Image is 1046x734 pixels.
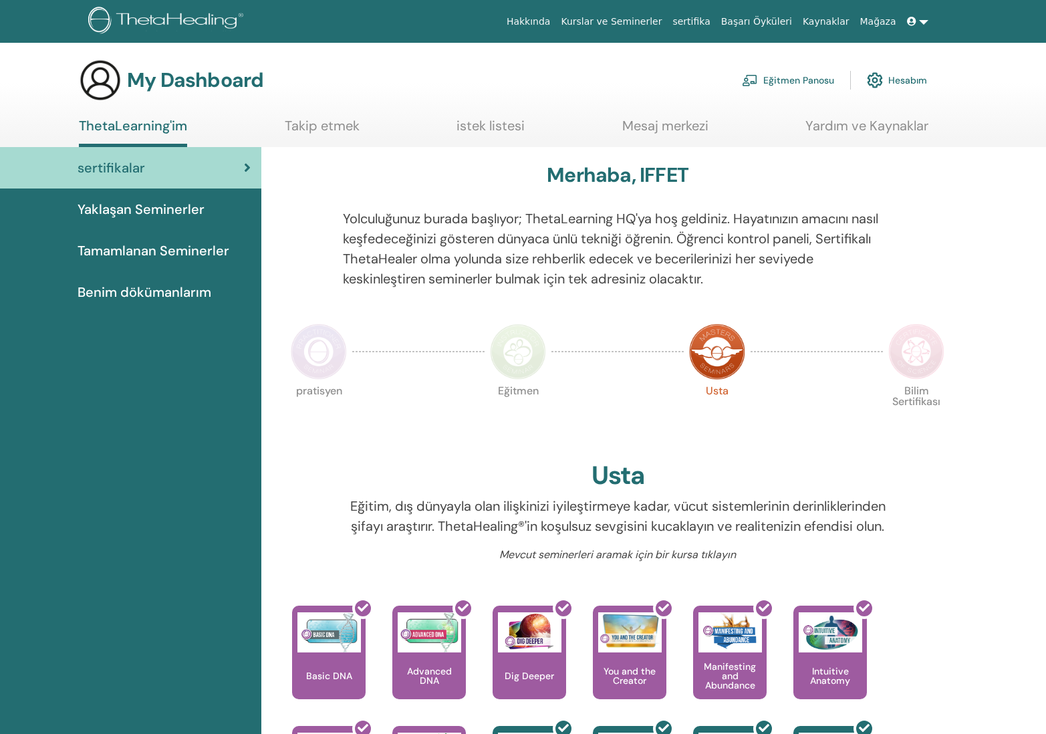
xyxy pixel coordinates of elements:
img: generic-user-icon.jpg [79,59,122,102]
a: Advanced DNA Advanced DNA [392,606,466,726]
h2: Usta [592,461,644,491]
img: Manifesting and Abundance [698,612,762,652]
a: Takip etmek [285,118,360,144]
img: Instructor [490,324,546,380]
a: Yardım ve Kaynaklar [805,118,928,144]
a: Mağaza [854,9,901,34]
a: Intuitive Anatomy Intuitive Anatomy [793,606,867,726]
img: logo.png [88,7,248,37]
p: You and the Creator [593,666,666,685]
a: Manifesting and Abundance Manifesting and Abundance [693,606,767,726]
a: Kurslar ve Seminerler [555,9,667,34]
p: Dig Deeper [499,671,559,681]
img: Basic DNA [297,612,361,652]
img: Dig Deeper [498,612,561,652]
p: Bilim Sertifikası [888,386,944,442]
a: You and the Creator You and the Creator [593,606,666,726]
p: Eğitim, dış dünyayla olan ilişkinizi iyileştirmeye kadar, vücut sistemlerinin derinliklerinden şi... [343,496,893,536]
span: sertifikalar [78,158,145,178]
a: Başarı Öyküleri [716,9,797,34]
h3: My Dashboard [127,68,263,92]
img: Advanced DNA [398,612,461,652]
p: Advanced DNA [392,666,466,685]
img: cog.svg [867,69,883,92]
img: You and the Creator [598,612,662,649]
p: pratisyen [291,386,347,442]
span: Tamamlanan Seminerler [78,241,229,261]
p: Yolculuğunuz burada başlıyor; ThetaLearning HQ'ya hoş geldiniz. Hayatınızın amacını nasıl keşfede... [343,209,893,289]
img: Master [689,324,745,380]
a: Basic DNA Basic DNA [292,606,366,726]
span: Yaklaşan Seminerler [78,199,205,219]
img: chalkboard-teacher.svg [742,74,758,86]
p: Eğitmen [490,386,546,442]
span: Benim dökümanlarım [78,282,211,302]
p: Intuitive Anatomy [793,666,867,685]
a: Mesaj merkezi [622,118,708,144]
a: Hesabım [867,66,927,95]
p: Manifesting and Abundance [693,662,767,690]
a: Kaynaklar [797,9,855,34]
a: istek listesi [456,118,525,144]
a: Hakkında [501,9,556,34]
a: ThetaLearning'im [79,118,187,147]
a: Dig Deeper Dig Deeper [493,606,566,726]
img: Practitioner [291,324,347,380]
p: Mevcut seminerleri aramak için bir kursa tıklayın [343,547,893,563]
img: Intuitive Anatomy [799,612,862,652]
a: Eğitmen Panosu [742,66,834,95]
h3: Merhaba, IFFET [547,163,688,187]
p: Usta [689,386,745,442]
a: sertifika [667,9,715,34]
img: Certificate of Science [888,324,944,380]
